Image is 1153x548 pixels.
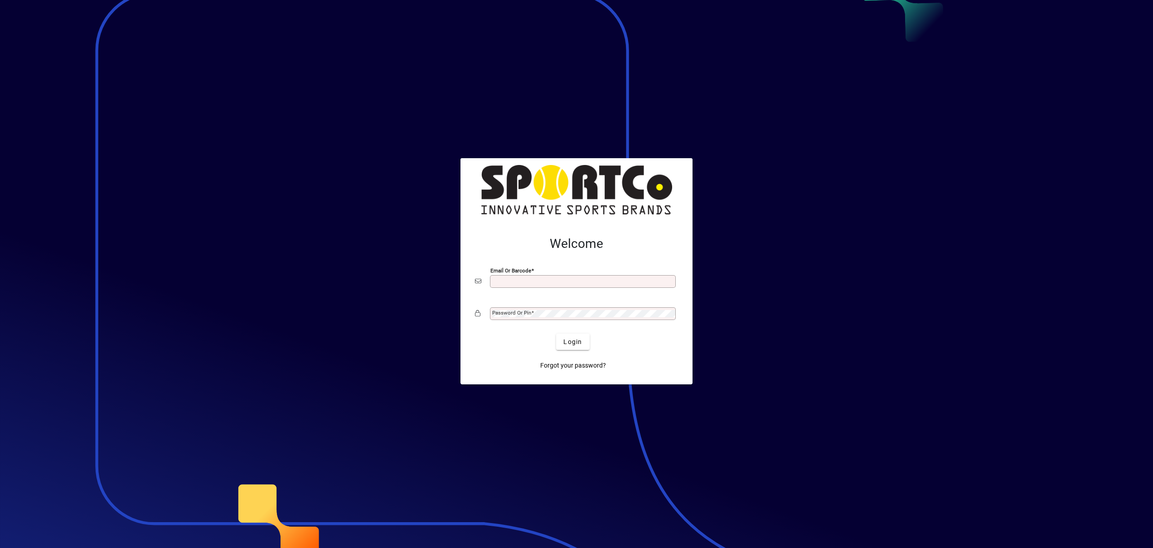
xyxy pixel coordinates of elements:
span: Login [563,337,582,347]
a: Forgot your password? [537,357,610,373]
button: Login [556,334,589,350]
mat-label: Password or Pin [492,310,531,316]
h2: Welcome [475,236,678,252]
mat-label: Email or Barcode [490,267,531,274]
span: Forgot your password? [540,361,606,370]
